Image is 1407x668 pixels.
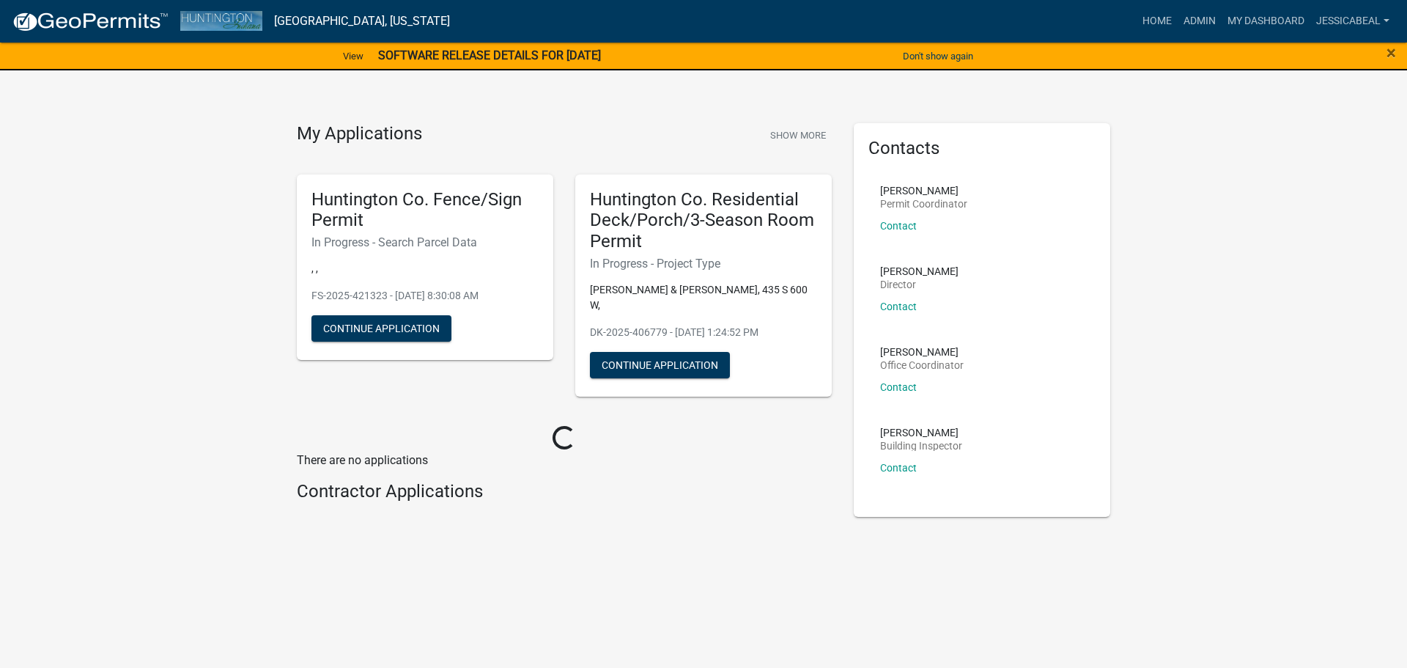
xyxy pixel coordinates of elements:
[590,352,730,378] button: Continue Application
[880,381,917,393] a: Contact
[297,123,422,145] h4: My Applications
[311,235,539,249] h6: In Progress - Search Parcel Data
[590,325,817,340] p: DK-2025-406779 - [DATE] 1:24:52 PM
[297,481,832,502] h4: Contractor Applications
[311,189,539,232] h5: Huntington Co. Fence/Sign Permit
[880,220,917,232] a: Contact
[880,186,967,196] p: [PERSON_NAME]
[590,189,817,252] h5: Huntington Co. Residential Deck/Porch/3-Season Room Permit
[880,279,959,290] p: Director
[337,44,369,68] a: View
[897,44,979,68] button: Don't show again
[311,261,539,276] p: , ,
[297,452,832,469] p: There are no applications
[1178,7,1222,35] a: Admin
[297,481,832,508] wm-workflow-list-section: Contractor Applications
[880,360,964,370] p: Office Coordinator
[880,441,962,451] p: Building Inspector
[311,288,539,304] p: FS-2025-421323 - [DATE] 8:30:08 AM
[1310,7,1395,35] a: JessicaBeal
[378,48,601,62] strong: SOFTWARE RELEASE DETAILS FOR [DATE]
[1137,7,1178,35] a: Home
[764,123,832,147] button: Show More
[880,199,967,209] p: Permit Coordinator
[880,462,917,474] a: Contact
[1386,44,1396,62] button: Close
[880,427,962,438] p: [PERSON_NAME]
[274,9,450,34] a: [GEOGRAPHIC_DATA], [US_STATE]
[590,257,817,271] h6: In Progress - Project Type
[1386,43,1396,63] span: ×
[590,282,817,313] p: [PERSON_NAME] & [PERSON_NAME], 435 S 600 W,
[311,315,451,342] button: Continue Application
[180,11,262,31] img: Huntington County, Indiana
[880,301,917,312] a: Contact
[868,138,1096,159] h5: Contacts
[880,347,964,357] p: [PERSON_NAME]
[1222,7,1310,35] a: My Dashboard
[880,266,959,276] p: [PERSON_NAME]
